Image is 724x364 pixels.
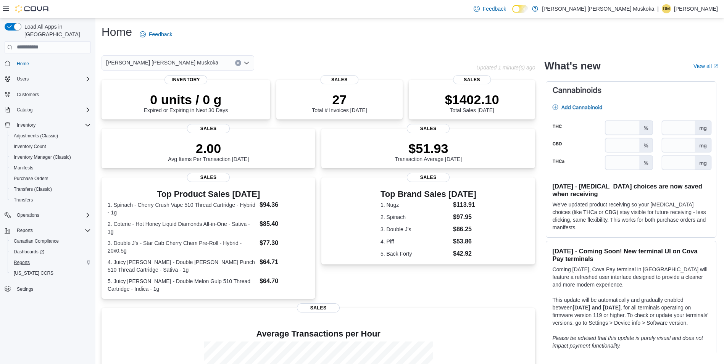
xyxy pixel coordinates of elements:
span: Settings [17,286,33,292]
strong: [DATE] and [DATE] [572,304,620,311]
span: Sales [453,75,491,84]
button: Customers [2,89,94,100]
dt: 3. Double J's [381,225,450,233]
button: Users [14,74,32,84]
span: Adjustments (Classic) [14,133,58,139]
span: Reports [14,259,30,266]
span: Canadian Compliance [14,238,59,244]
span: Reports [14,226,91,235]
dt: 5. Juicy [PERSON_NAME] - Double Melon Gulp 510 Thread Cartridge - Indica - 1g [108,277,256,293]
span: Inventory Manager (Classic) [14,154,71,160]
button: Inventory Count [8,141,94,152]
button: Open list of options [243,60,250,66]
a: Inventory Manager (Classic) [11,153,74,162]
dd: $85.40 [260,219,309,229]
p: $51.93 [395,141,462,156]
a: View allExternal link [693,63,718,69]
button: Inventory [14,121,39,130]
a: Transfers (Classic) [11,185,55,194]
button: Reports [2,225,94,236]
span: Catalog [17,107,32,113]
span: Inventory [164,75,207,84]
button: Operations [2,210,94,221]
span: Inventory Manager (Classic) [11,153,91,162]
a: Reports [11,258,33,267]
span: Sales [407,124,450,133]
button: Clear input [235,60,241,66]
button: Users [2,74,94,84]
div: Total # Invoices [DATE] [312,92,367,113]
dd: $97.95 [453,213,476,222]
nav: Complex example [5,55,91,314]
a: Dashboards [11,247,47,256]
span: Operations [17,212,39,218]
span: Reports [11,258,91,267]
button: Transfers [8,195,94,205]
a: Settings [14,285,36,294]
span: Sales [297,303,340,312]
a: [US_STATE] CCRS [11,269,56,278]
p: $1402.10 [445,92,499,107]
h3: Top Brand Sales [DATE] [381,190,476,199]
span: Sales [187,173,230,182]
span: [US_STATE] CCRS [14,270,53,276]
p: Coming [DATE], Cova Pay terminal in [GEOGRAPHIC_DATA] will feature a refreshed user interface des... [552,266,710,288]
span: Customers [17,92,39,98]
p: [PERSON_NAME] [PERSON_NAME] Muskoka [542,4,654,13]
button: Transfers (Classic) [8,184,94,195]
span: Customers [14,90,91,99]
button: Canadian Compliance [8,236,94,246]
div: Total Sales [DATE] [445,92,499,113]
button: Reports [8,257,94,268]
input: Dark Mode [512,5,528,13]
p: We've updated product receiving so your [MEDICAL_DATA] choices (like THCa or CBG) stay visible fo... [552,201,710,231]
button: Adjustments (Classic) [8,130,94,141]
dt: 1. Spinach - Cherry Crush Vape 510 Thread Cartridge - Hybrid - 1g [108,201,256,216]
h3: [DATE] - Coming Soon! New terminal UI on Cova Pay terminals [552,247,710,263]
span: Feedback [149,31,172,38]
button: Reports [14,226,36,235]
h1: Home [102,24,132,40]
div: Expired or Expiring in Next 30 Days [144,92,228,113]
span: Feedback [483,5,506,13]
p: 2.00 [168,141,249,156]
p: | [657,4,659,13]
span: Sales [187,124,230,133]
span: Inventory Count [14,143,46,150]
span: Washington CCRS [11,269,91,278]
button: Catalog [14,105,35,114]
dt: 4. Piff [381,238,450,245]
div: Avg Items Per Transaction [DATE] [168,141,249,162]
a: Canadian Compliance [11,237,62,246]
span: Operations [14,211,91,220]
span: Purchase Orders [14,176,48,182]
span: Users [14,74,91,84]
h3: Top Product Sales [DATE] [108,190,309,199]
button: Operations [14,211,42,220]
span: DM [663,4,670,13]
span: Sales [321,75,358,84]
dt: 4. Juicy [PERSON_NAME] - Double [PERSON_NAME] Punch 510 Thread Cartridge - Sativa - 1g [108,258,256,274]
span: Adjustments (Classic) [11,131,91,140]
span: Transfers [14,197,33,203]
span: Inventory [14,121,91,130]
span: Transfers (Classic) [14,186,52,192]
dt: 2. Coterie - Hot Honey Liquid Diamonds All-in-One - Sativa - 1g [108,220,256,235]
a: Feedback [471,1,509,16]
p: 0 units / 0 g [144,92,228,107]
button: [US_STATE] CCRS [8,268,94,279]
button: Purchase Orders [8,173,94,184]
dt: 3. Double J's - Star Cab Cherry Chem Pre-Roll - Hybrid - 20x0.5g [108,239,256,254]
p: Updated 1 minute(s) ago [476,64,535,71]
svg: External link [713,64,718,69]
a: Transfers [11,195,36,205]
dd: $113.91 [453,200,476,209]
h4: Average Transactions per Hour [108,329,529,338]
dt: 2. Spinach [381,213,450,221]
h2: What's new [544,60,600,72]
span: Manifests [14,165,33,171]
dd: $64.71 [260,258,309,267]
span: Load All Apps in [GEOGRAPHIC_DATA] [21,23,91,38]
span: Dashboards [11,247,91,256]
